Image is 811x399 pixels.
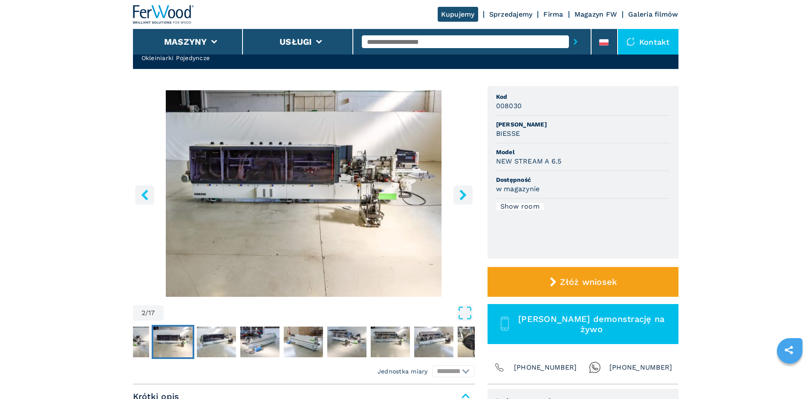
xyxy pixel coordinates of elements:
[151,325,194,359] button: Go to Slide 2
[414,327,453,357] img: 3c3d47521e0782155f044d444caa1d36
[453,185,473,204] button: right-button
[496,129,520,138] h3: BIESSE
[496,92,670,101] span: Kod
[574,10,618,18] a: Magazyn FW
[135,185,154,204] button: left-button
[282,325,324,359] button: Go to Slide 5
[496,175,670,184] span: Dostępność
[496,184,540,194] h3: w magazynie
[327,327,366,357] img: 32612b326202130bd214aeae471c775b
[438,7,478,22] a: Kupujemy
[164,37,207,47] button: Maszyny
[514,362,577,373] span: [PHONE_NUMBER]
[195,325,237,359] button: Go to Slide 3
[325,325,368,359] button: Go to Slide 6
[412,325,455,359] button: Go to Slide 8
[133,90,475,297] img: Okleiniarki Pojedyncze BIESSE NEW STREAM A 6.5
[108,325,450,359] nav: Thumbnail Navigation
[609,362,672,373] span: [PHONE_NUMBER]
[378,367,428,376] em: Jednostka miary
[496,148,670,156] span: Model
[166,305,473,321] button: Open Fullscreen
[628,10,678,18] a: Galeria filmów
[489,10,533,18] a: Sprzedajemy
[626,37,635,46] img: Kontakt
[496,101,522,111] h3: 008030
[133,90,475,297] div: Go to Slide 2
[133,5,194,24] img: Ferwood
[240,327,279,357] img: 9420e518d3d3bc1c02bc16b7e7f7bc6b
[560,277,617,287] span: Złóż wniosek
[141,54,300,62] h2: Okleiniarki Pojedyncze
[496,203,544,210] div: Show room
[369,325,411,359] button: Go to Slide 7
[496,120,670,129] span: [PERSON_NAME]
[775,361,805,393] iframe: Chat
[488,267,678,297] button: Złóż wniosek
[457,327,496,357] img: 6f07ce6896636b80e85d633925d646e8
[148,310,155,316] span: 17
[778,339,799,361] a: sharethis
[196,327,236,357] img: 639e792f30bdcb2b0ef7653d1cadeeec
[514,314,668,334] span: [PERSON_NAME] demonstrację na żywo
[141,310,145,316] span: 2
[543,10,563,18] a: Firma
[145,310,148,316] span: /
[456,325,498,359] button: Go to Slide 9
[569,32,582,52] button: submit-button
[283,327,323,357] img: 4a8861d02defd571c35ff8b79eb2e36e
[280,37,312,47] button: Usługi
[496,156,562,166] h3: NEW STREAM A 6.5
[618,29,678,55] div: Kontakt
[238,325,281,359] button: Go to Slide 4
[370,327,410,357] img: 6a65efe262608d96ca6465372fbf53ac
[488,304,678,344] button: [PERSON_NAME] demonstrację na żywo
[153,327,192,357] img: a6b6a7132f8a142ed6aa7ef1946c3fcf
[589,362,601,373] img: Whatsapp
[494,362,505,373] img: Phone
